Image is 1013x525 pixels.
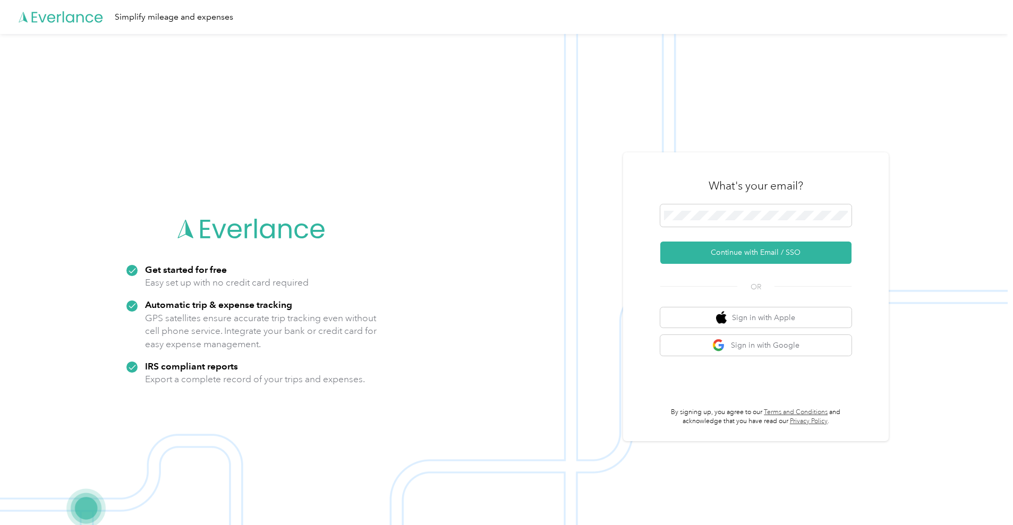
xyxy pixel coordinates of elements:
[712,339,726,352] img: google logo
[145,360,238,372] strong: IRS compliant reports
[737,281,774,292] span: OR
[790,417,828,425] a: Privacy Policy
[709,178,803,193] h3: What's your email?
[660,408,852,426] p: By signing up, you agree to our and acknowledge that you have read our .
[954,466,1013,525] iframe: Everlance-gr Chat Button Frame
[716,311,727,324] img: apple logo
[145,299,292,310] strong: Automatic trip & expense tracking
[660,335,852,356] button: google logoSign in with Google
[764,408,828,416] a: Terms and Conditions
[115,11,233,24] div: Simplify mileage and expenses
[660,242,852,264] button: Continue with Email / SSO
[145,264,227,275] strong: Get started for free
[145,312,377,351] p: GPS satellites ensure accurate trip tracking even without cell phone service. Integrate your bank...
[660,307,852,328] button: apple logoSign in with Apple
[145,373,365,386] p: Export a complete record of your trips and expenses.
[145,276,309,289] p: Easy set up with no credit card required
